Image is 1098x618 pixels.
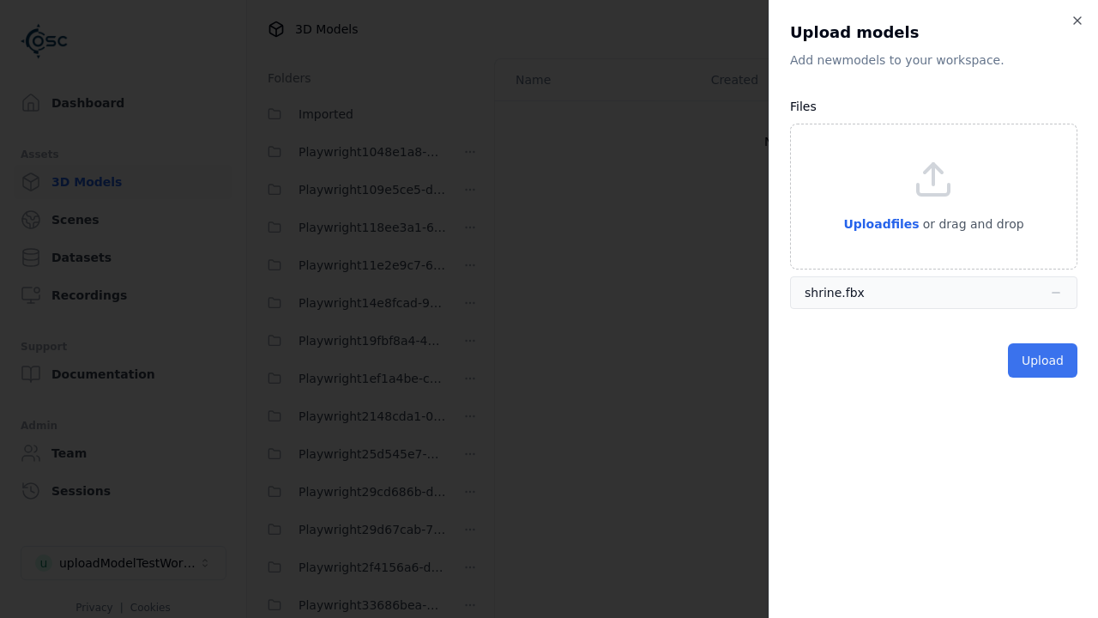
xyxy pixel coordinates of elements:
[1008,343,1077,378] button: Upload
[805,284,865,301] div: shrine.fbx
[790,100,817,113] label: Files
[920,214,1024,234] p: or drag and drop
[843,217,919,231] span: Upload files
[790,51,1077,69] p: Add new model s to your workspace.
[790,21,1077,45] h2: Upload models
